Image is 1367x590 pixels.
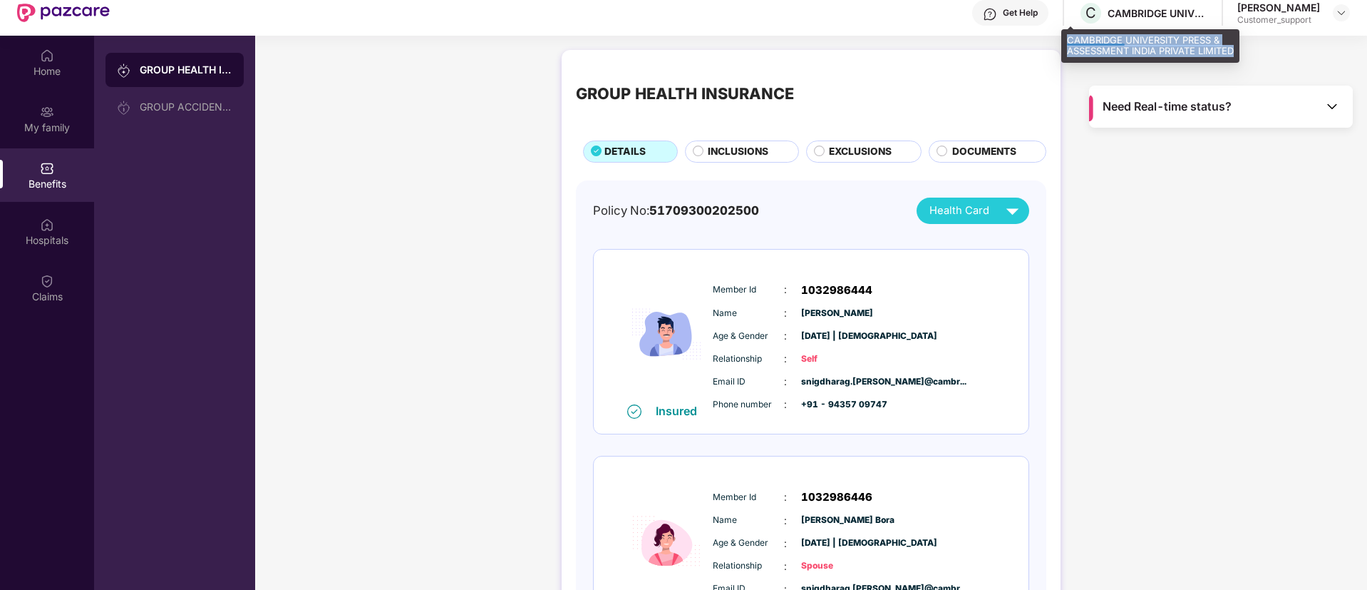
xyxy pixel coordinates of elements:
[983,7,997,21] img: svg+xml;base64,PHN2ZyBpZD0iSGVscC0zMngzMiIgeG1sbnM9Imh0dHA6Ly93d3cudzMub3JnLzIwMDAvc3ZnIiB3aWR0aD...
[1237,14,1320,26] div: Customer_support
[1325,99,1339,113] img: Toggle Icon
[801,559,872,573] span: Spouse
[713,559,784,573] span: Relationship
[17,4,110,22] img: New Pazcare Logo
[1003,7,1038,19] div: Get Help
[1237,1,1320,14] div: [PERSON_NAME]
[1085,4,1096,21] span: C
[1103,99,1232,114] span: Need Real-time status?
[784,559,787,574] span: :
[1108,6,1207,20] div: CAMBRIDGE UNIVERSITY PRESS & ASSESSMENT INDIA PRIVATE LIMITED
[1061,29,1239,63] div: CAMBRIDGE UNIVERSITY PRESS & ASSESSMENT INDIA PRIVATE LIMITED
[1336,7,1347,19] img: svg+xml;base64,PHN2ZyBpZD0iRHJvcGRvd24tMzJ4MzIiIHhtbG5zPSJodHRwOi8vd3d3LnczLm9yZy8yMDAwL3N2ZyIgd2...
